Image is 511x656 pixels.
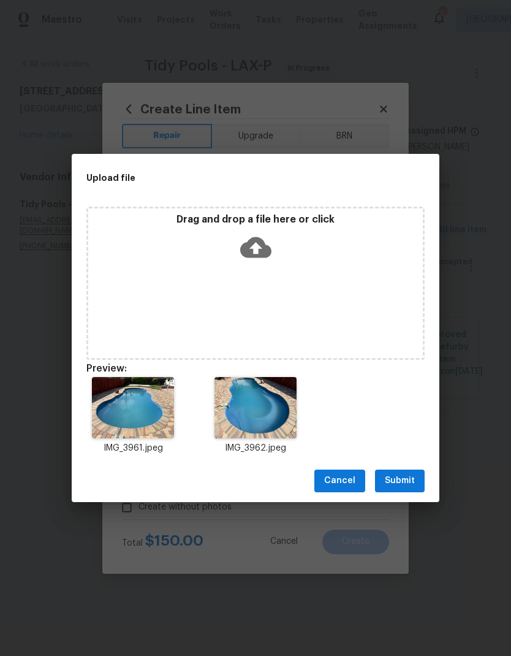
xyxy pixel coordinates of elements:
img: Z [214,377,296,438]
p: Drag and drop a file here or click [88,213,423,226]
h2: Upload file [86,171,369,185]
p: IMG_3962.jpeg [209,442,302,455]
p: IMG_3961.jpeg [86,442,180,455]
span: Submit [385,473,415,489]
button: Submit [375,470,425,492]
img: 2Q== [92,377,173,438]
span: Cancel [324,473,355,489]
button: Cancel [314,470,365,492]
